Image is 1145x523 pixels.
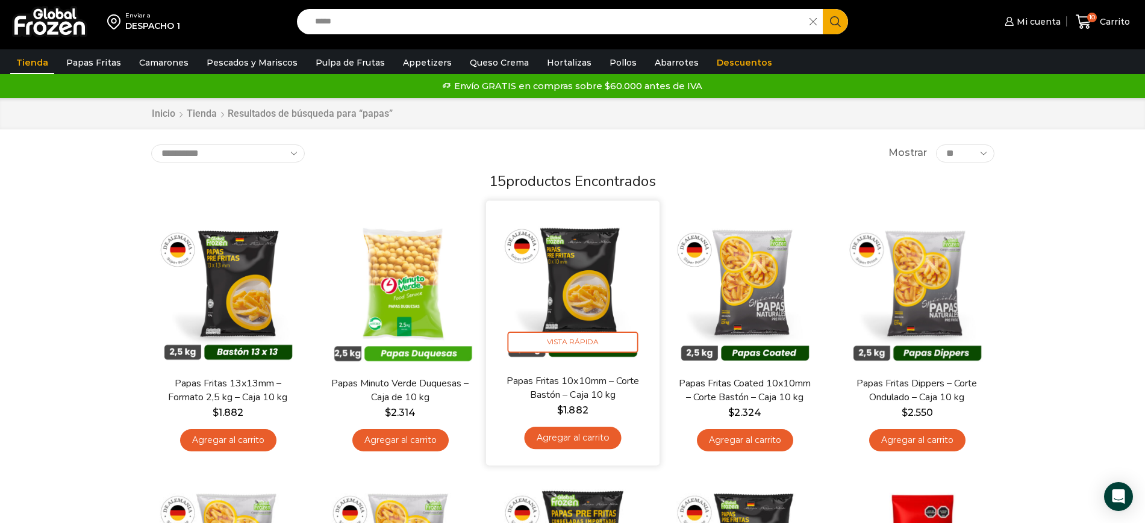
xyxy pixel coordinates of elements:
a: Agregar al carrito: “Papas Fritas Coated 10x10mm - Corte Bastón - Caja 10 kg” [697,429,793,451]
select: Pedido de la tienda [151,144,305,162]
span: $ [557,404,563,416]
a: Agregar al carrito: “Papas Fritas Dippers - Corte Ondulado - Caja 10 kg” [869,429,966,451]
img: address-field-icon.svg [107,11,125,32]
a: Agregar al carrito: “Papas Fritas 13x13mm - Formato 2,5 kg - Caja 10 kg” [180,429,276,451]
a: Inicio [151,107,176,121]
a: Mi cuenta [1002,10,1061,34]
a: Appetizers [397,51,458,74]
a: Agregar al carrito: “Papas Minuto Verde Duquesas - Caja de 10 kg” [352,429,449,451]
bdi: 2.324 [728,407,761,418]
a: Agregar al carrito: “Papas Fritas 10x10mm - Corte Bastón - Caja 10 kg” [524,427,621,449]
div: Open Intercom Messenger [1104,482,1133,511]
a: Pulpa de Frutas [310,51,391,74]
a: Tienda [10,51,54,74]
a: Papas Fritas Dippers – Corte Ondulado – Caja 10 kg [847,377,986,404]
a: Abarrotes [649,51,705,74]
a: Pescados y Mariscos [201,51,304,74]
span: $ [728,407,734,418]
a: Pollos [604,51,643,74]
span: 10 [1087,13,1097,22]
a: Papas Fritas 13x13mm – Formato 2,5 kg – Caja 10 kg [158,377,297,404]
bdi: 1.882 [557,404,588,416]
span: $ [902,407,908,418]
button: Search button [823,9,848,34]
a: Papas Fritas [60,51,127,74]
bdi: 2.314 [385,407,416,418]
a: Descuentos [711,51,778,74]
a: Camarones [133,51,195,74]
span: Mostrar [888,146,927,160]
span: $ [385,407,391,418]
a: Queso Crema [464,51,535,74]
a: 10 Carrito [1073,8,1133,36]
span: Mi cuenta [1014,16,1061,28]
a: Papas Minuto Verde Duquesas – Caja de 10 kg [331,377,469,404]
span: $ [213,407,219,418]
h1: Resultados de búsqueda para “papas” [228,108,393,119]
a: Papas Fritas Coated 10x10mm – Corte Bastón – Caja 10 kg [675,377,814,404]
span: productos encontrados [506,172,656,191]
nav: Breadcrumb [151,107,393,121]
div: Enviar a [125,11,180,20]
span: 15 [489,172,506,191]
bdi: 1.882 [213,407,243,418]
span: Vista Rápida [507,332,638,353]
a: Papas Fritas 10x10mm – Corte Bastón – Caja 10 kg [502,374,642,402]
a: Tienda [186,107,217,121]
div: DESPACHO 1 [125,20,180,32]
a: Hortalizas [541,51,597,74]
bdi: 2.550 [902,407,933,418]
span: Carrito [1097,16,1130,28]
